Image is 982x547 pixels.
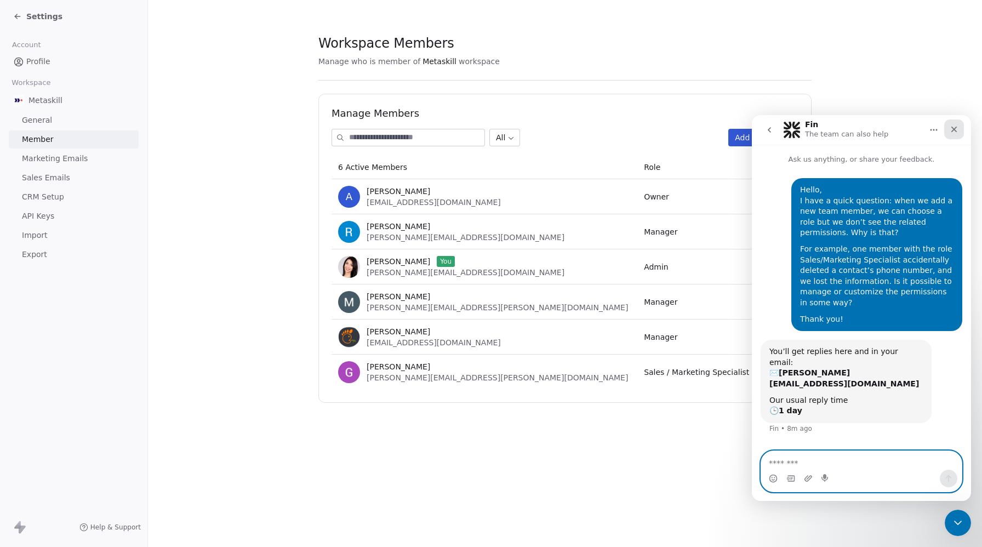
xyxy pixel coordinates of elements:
[9,188,139,206] a: CRM Setup
[728,129,798,146] button: Add a member
[338,256,360,278] img: y20ioNKkpnIL_TwbaL-Q9Dm38r_GwzlUFKNwohZvYnM
[367,256,430,267] span: [PERSON_NAME]
[459,56,500,67] span: workspace
[28,95,62,106] span: Metaskill
[338,163,407,172] span: 6 Active Members
[338,291,360,313] img: r9fp3RuPNqU7mOcic6HxktLXcuiuIeLvB_iICcNUyUg
[752,115,971,501] iframe: Intercom live chat
[367,326,430,337] span: [PERSON_NAME]
[423,56,456,67] span: Metaskill
[367,198,501,207] span: [EMAIL_ADDRESS][DOMAIN_NAME]
[644,227,677,236] span: Manager
[22,115,52,126] span: General
[338,326,360,348] img: Rt7b6_j31qrWN83eJnbUCAO7dZF7e7N3uTJXYBcmuSQ
[13,95,24,106] img: AVATAR%20METASKILL%20-%20Colori%20Positivo.png
[22,134,54,145] span: Member
[644,368,749,377] span: Sales / Marketing Specialist
[367,291,430,302] span: [PERSON_NAME]
[26,11,62,22] span: Settings
[318,56,420,67] span: Manage who is member of
[7,37,45,53] span: Account
[644,333,677,341] span: Manager
[644,163,660,172] span: Role
[9,169,139,187] a: Sales Emails
[338,186,360,208] span: A
[22,191,64,203] span: CRM Setup
[367,233,564,242] span: [PERSON_NAME][EMAIL_ADDRESS][DOMAIN_NAME]
[338,221,360,243] img: k9rwsdR4YVROewGK1j3MQwC1P5uYdEzljy2wzt8KXNg
[338,361,360,383] img: ujEFMfjBEkKw_H1zJ1v4E_xJf5wf347hxUcFOnkWq1Y
[22,210,54,222] span: API Keys
[367,303,628,312] span: [PERSON_NAME][EMAIL_ADDRESS][PERSON_NAME][DOMAIN_NAME]
[644,192,669,201] span: Owner
[9,207,139,225] a: API Keys
[367,361,430,372] span: [PERSON_NAME]
[945,510,971,536] iframe: Intercom live chat
[332,107,798,120] h1: Manage Members
[367,338,501,347] span: [EMAIL_ADDRESS][DOMAIN_NAME]
[22,172,70,184] span: Sales Emails
[9,226,139,244] a: Import
[9,246,139,264] a: Export
[318,35,454,52] span: Workspace Members
[9,130,139,149] a: Member
[367,373,628,382] span: [PERSON_NAME][EMAIL_ADDRESS][PERSON_NAME][DOMAIN_NAME]
[644,263,669,271] span: Admin
[7,75,55,91] span: Workspace
[367,268,564,277] span: [PERSON_NAME][EMAIL_ADDRESS][DOMAIN_NAME]
[22,230,47,241] span: Import
[22,249,47,260] span: Export
[367,221,430,232] span: [PERSON_NAME]
[90,523,141,532] span: Help & Support
[26,56,50,67] span: Profile
[437,256,455,267] span: You
[13,11,62,22] a: Settings
[367,186,430,197] span: [PERSON_NAME]
[9,111,139,129] a: General
[22,153,88,164] span: Marketing Emails
[9,150,139,168] a: Marketing Emails
[79,523,141,532] a: Help & Support
[9,53,139,71] a: Profile
[644,298,677,306] span: Manager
